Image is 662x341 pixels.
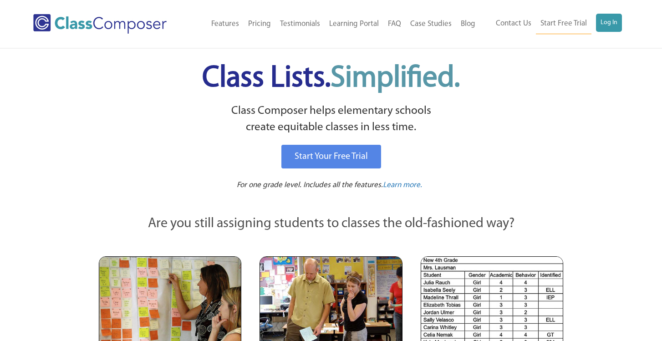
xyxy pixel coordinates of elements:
[325,14,383,34] a: Learning Portal
[491,14,536,34] a: Contact Us
[331,64,460,93] span: Simplified.
[596,14,622,32] a: Log In
[99,214,563,234] p: Are you still assigning students to classes the old-fashioned way?
[383,14,406,34] a: FAQ
[202,64,460,93] span: Class Lists.
[456,14,480,34] a: Blog
[295,152,368,161] span: Start Your Free Trial
[275,14,325,34] a: Testimonials
[33,14,167,34] img: Class Composer
[480,14,622,34] nav: Header Menu
[383,181,422,189] span: Learn more.
[97,103,565,136] p: Class Composer helps elementary schools create equitable classes in less time.
[383,180,422,191] a: Learn more.
[189,14,480,34] nav: Header Menu
[281,145,381,168] a: Start Your Free Trial
[237,181,383,189] span: For one grade level. Includes all the features.
[207,14,244,34] a: Features
[244,14,275,34] a: Pricing
[406,14,456,34] a: Case Studies
[536,14,591,34] a: Start Free Trial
